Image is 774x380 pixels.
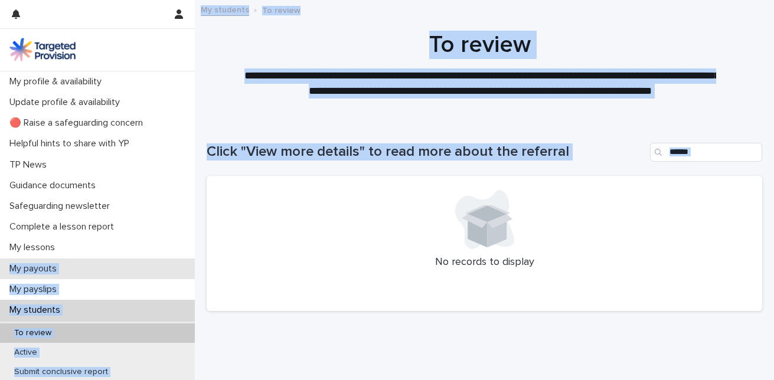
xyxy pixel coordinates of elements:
p: My payouts [5,263,66,274]
p: Complete a lesson report [5,221,123,232]
p: Update profile & availability [5,97,129,108]
p: To review [262,3,301,16]
p: Guidance documents [5,180,105,191]
a: My students [201,2,249,16]
p: My students [5,304,70,316]
p: Active [5,348,47,358]
input: Search [650,143,762,162]
p: Safeguarding newsletter [5,201,119,212]
p: To review [5,328,61,338]
p: 🔴 Raise a safeguarding concern [5,117,152,129]
p: My payslips [5,284,66,295]
p: No records to display [221,256,748,269]
p: Helpful hints to share with YP [5,138,139,149]
h1: To review [207,31,753,59]
p: My lessons [5,242,64,253]
h1: Click "View more details" to read more about the referral [207,143,645,160]
p: My profile & availability [5,76,111,87]
p: Submit conclusive report [5,367,117,377]
img: M5nRWzHhSzIhMunXDL62 [9,38,76,61]
p: TP News [5,159,56,171]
